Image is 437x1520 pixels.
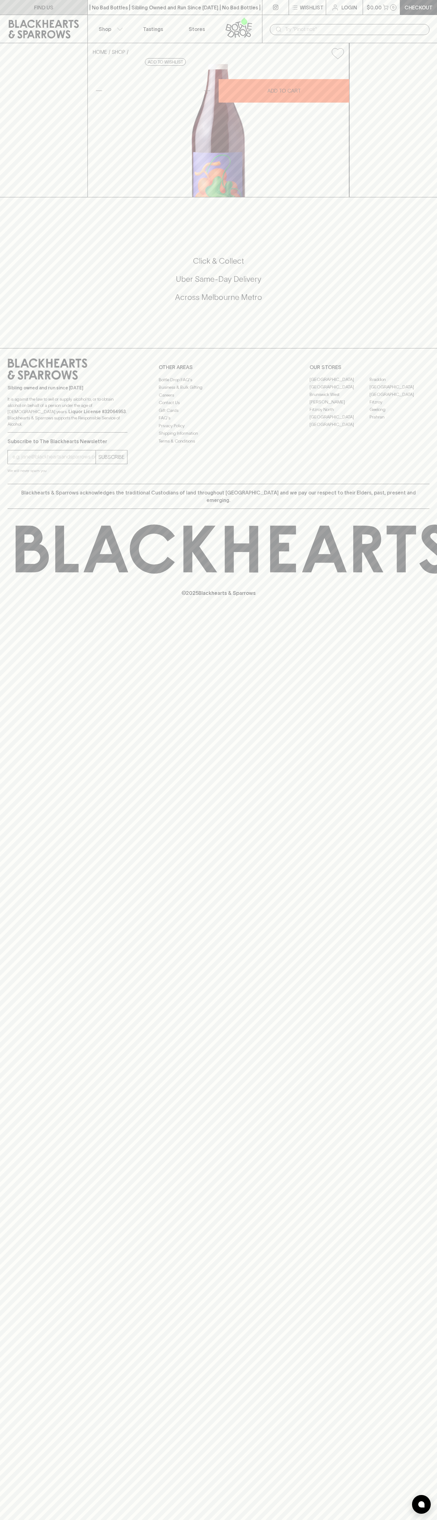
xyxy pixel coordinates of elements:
[189,25,205,33] p: Stores
[310,363,430,371] p: OUR STORES
[88,64,349,197] img: 39067.png
[329,46,346,62] button: Add to wishlist
[310,391,370,398] a: Brunswick West
[418,1501,425,1507] img: bubble-icon
[93,49,107,55] a: HOME
[267,87,301,94] p: ADD TO CART
[175,15,219,43] a: Stores
[370,391,430,398] a: [GEOGRAPHIC_DATA]
[12,489,425,504] p: Blackhearts & Sparrows acknowledges the traditional Custodians of land throughout [GEOGRAPHIC_DAT...
[310,398,370,406] a: [PERSON_NAME]
[7,396,127,427] p: It is against the law to sell or supply alcohol to, or to obtain alcohol on behalf of a person un...
[7,385,127,391] p: Sibling owned and run since [DATE]
[7,438,127,445] p: Subscribe to The Blackhearts Newsletter
[7,468,127,474] p: We will never spam you
[159,376,279,383] a: Bottle Drop FAQ's
[159,414,279,422] a: FAQ's
[370,406,430,413] a: Geelong
[370,376,430,383] a: Braddon
[370,413,430,421] a: Prahran
[300,4,324,11] p: Wishlist
[99,25,111,33] p: Shop
[159,407,279,414] a: Gift Cards
[7,231,430,336] div: Call to action block
[310,383,370,391] a: [GEOGRAPHIC_DATA]
[68,409,126,414] strong: Liquor License #32064953
[96,450,127,464] button: SUBSCRIBE
[7,256,430,266] h5: Click & Collect
[392,6,395,9] p: 0
[159,422,279,429] a: Privacy Policy
[285,24,425,34] input: Try "Pinot noir"
[370,383,430,391] a: [GEOGRAPHIC_DATA]
[159,430,279,437] a: Shipping Information
[405,4,433,11] p: Checkout
[370,398,430,406] a: Fitzroy
[367,4,382,11] p: $0.00
[310,376,370,383] a: [GEOGRAPHIC_DATA]
[131,15,175,43] a: Tastings
[310,406,370,413] a: Fitzroy North
[34,4,53,11] p: FIND US
[219,79,349,103] button: ADD TO CART
[7,292,430,302] h5: Across Melbourne Metro
[12,452,96,462] input: e.g. jane@blackheartsandsparrows.com.au
[98,453,125,461] p: SUBSCRIBE
[7,274,430,284] h5: Uber Same-Day Delivery
[341,4,357,11] p: Login
[310,413,370,421] a: [GEOGRAPHIC_DATA]
[159,363,279,371] p: OTHER AREAS
[159,391,279,399] a: Careers
[159,437,279,445] a: Terms & Conditions
[88,15,132,43] button: Shop
[159,399,279,407] a: Contact Us
[112,49,125,55] a: SHOP
[143,25,163,33] p: Tastings
[145,58,186,66] button: Add to wishlist
[310,421,370,428] a: [GEOGRAPHIC_DATA]
[159,384,279,391] a: Business & Bulk Gifting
